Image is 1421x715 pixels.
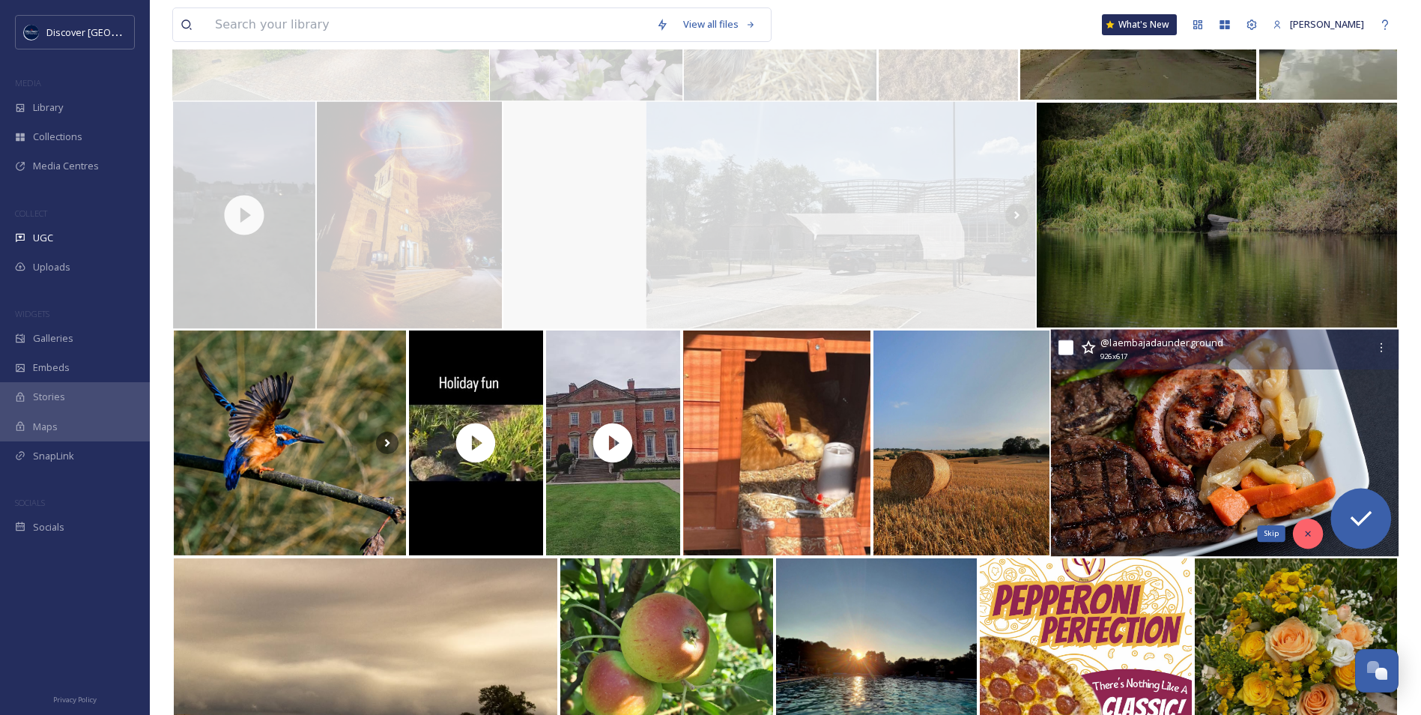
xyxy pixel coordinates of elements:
[24,25,39,40] img: Untitled%20design%20%282%29.png
[33,331,73,346] span: Galleries
[33,231,53,245] span: UGC
[676,10,763,39] a: View all files
[1102,14,1177,35] a: What's New
[33,130,82,144] span: Collections
[33,100,63,115] span: Library
[317,102,502,329] img: The Holy Cross Church in Daventry with a Supernatural Touch. #daventry #supernatural #church #gho...
[33,449,74,463] span: SnapLink
[683,331,870,555] img: Meet Whitney who just made her family very proud by becoming a wonderful mum 🐣 #customerpics #pou...
[1100,336,1223,349] span: @ laembajadaunderground
[33,159,99,173] span: Media Centres
[33,390,65,404] span: Stories
[1050,330,1399,557] img: Love the bold flavors of grilled meats? 🍖🔥 Our Grilled Sampler (Most Popular Shareable!) brings t...
[1037,103,1397,328] img: 🛶 fishing lake . . #wickies #fishinglake #boat #landscapephotography #photography #canon #6dmkⅱ #...
[1265,10,1372,39] a: [PERSON_NAME]
[15,497,45,508] span: SOCIALS
[33,360,70,375] span: Embeds
[1257,525,1285,543] div: Skip
[53,690,97,708] a: Privacy Policy
[545,331,680,555] img: thumbnail
[15,208,47,219] span: COLLECT
[408,331,543,555] img: thumbnail
[1100,352,1127,363] span: 926 x 617
[646,102,1035,329] img: A peek at where our new barn-style office building will sit 🤩 This building will be much more tha...
[207,8,649,41] input: Search your library
[33,420,58,434] span: Maps
[873,331,1049,555] img: Hay bale season is upon us. Snapped politely by my glasses #rayban #raybanmeta #northamptonshire ...
[15,308,49,319] span: WIDGETS
[1290,17,1364,31] span: [PERSON_NAME]
[173,102,315,329] img: thumbnail
[46,25,183,39] span: Discover [GEOGRAPHIC_DATA]
[1355,649,1399,693] button: Open Chat
[15,77,41,88] span: MEDIA
[33,520,64,534] span: Socials
[503,102,646,329] video: One of last weeks live honeybee removals. There were 4 colonies of bees in different locations al...
[33,260,70,274] span: Uploads
[53,695,97,705] span: Privacy Policy
[174,331,406,555] img: Lesson two in bird action pics, Kingfishers are beautiful aren't they ! and very fast when they m...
